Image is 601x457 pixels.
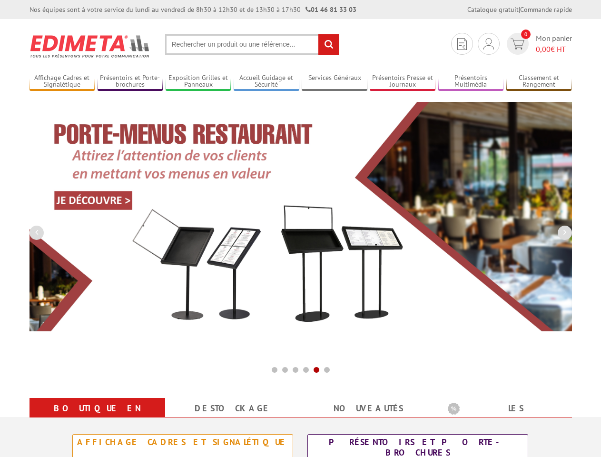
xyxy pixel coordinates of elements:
a: Exposition Grilles et Panneaux [166,74,231,89]
a: Classement et Rangement [506,74,572,89]
div: Affichage Cadres et Signalétique [75,437,290,447]
a: Commande rapide [520,5,572,14]
input: rechercher [318,34,339,55]
a: devis rapide 0 Mon panier 0,00€ HT [504,33,572,55]
a: Destockage [177,400,289,417]
a: Services Généraux [302,74,367,89]
a: Présentoirs Presse et Journaux [370,74,435,89]
a: Les promotions [448,400,561,434]
span: Mon panier [536,33,572,55]
img: devis rapide [457,38,467,50]
img: devis rapide [483,38,494,50]
div: | [467,5,572,14]
a: Accueil Guidage et Sécurité [234,74,299,89]
a: Catalogue gratuit [467,5,519,14]
a: Boutique en ligne [41,400,154,434]
span: 0,00 [536,44,551,54]
strong: 01 46 81 33 03 [305,5,356,14]
b: Les promotions [448,400,567,419]
a: Présentoirs Multimédia [438,74,504,89]
span: 0 [521,30,531,39]
a: nouveautés [312,400,425,417]
img: devis rapide [511,39,524,50]
img: Présentoir, panneau, stand - Edimeta - PLV, affichage, mobilier bureau, entreprise [30,29,151,64]
div: Nos équipes sont à votre service du lundi au vendredi de 8h30 à 12h30 et de 13h30 à 17h30 [30,5,356,14]
a: Affichage Cadres et Signalétique [30,74,95,89]
input: Rechercher un produit ou une référence... [165,34,339,55]
span: € HT [536,44,572,55]
a: Présentoirs et Porte-brochures [98,74,163,89]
